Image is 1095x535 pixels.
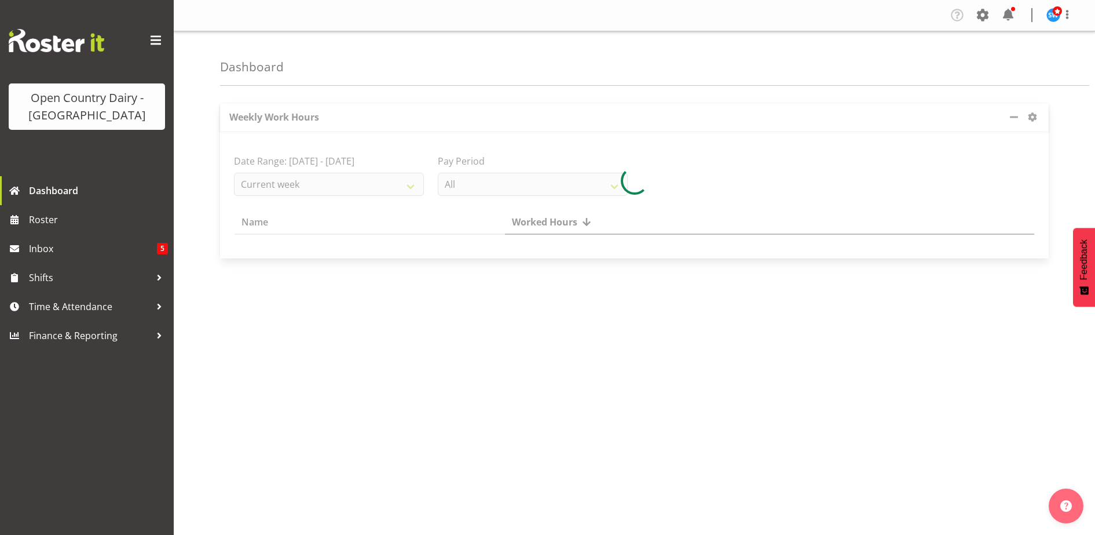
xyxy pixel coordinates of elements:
img: Rosterit website logo [9,29,104,52]
button: Feedback - Show survey [1073,228,1095,307]
span: 5 [157,243,168,254]
span: Roster [29,211,168,228]
span: Dashboard [29,182,168,199]
span: Feedback [1079,239,1089,280]
span: Inbox [29,240,157,257]
span: Time & Attendance [29,298,151,315]
span: Finance & Reporting [29,327,151,344]
img: steve-webb7510.jpg [1046,8,1060,22]
h4: Dashboard [220,60,284,74]
div: Open Country Dairy - [GEOGRAPHIC_DATA] [20,89,153,124]
span: Shifts [29,269,151,286]
img: help-xxl-2.png [1060,500,1072,512]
